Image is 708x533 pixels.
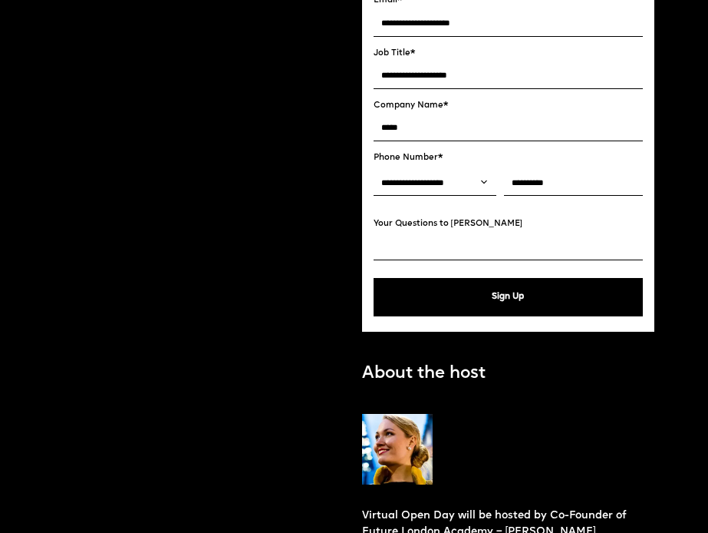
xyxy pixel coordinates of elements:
[374,278,644,316] button: Sign Up
[374,101,644,111] label: Company Name
[374,219,644,229] label: Your Questions to [PERSON_NAME]
[374,153,644,163] label: Phone Number
[374,48,644,58] label: Job Title
[362,361,486,386] p: About the host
